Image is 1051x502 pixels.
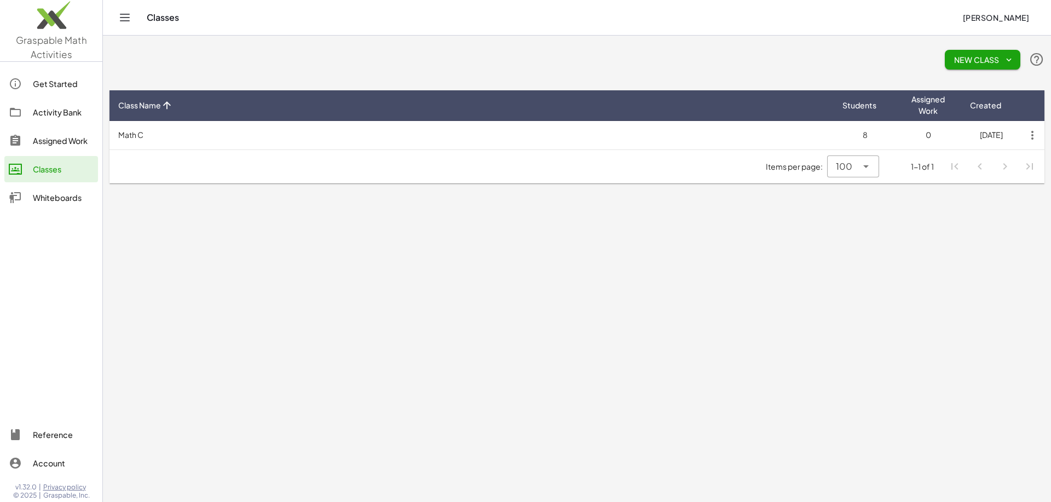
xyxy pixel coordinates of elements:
div: Reference [33,428,94,441]
span: Assigned Work [905,94,951,117]
a: Classes [4,156,98,182]
div: Whiteboards [33,191,94,204]
div: Activity Bank [33,106,94,119]
div: Classes [33,163,94,176]
a: Get Started [4,71,98,97]
span: | [39,483,41,492]
a: Whiteboards [4,184,98,211]
span: Graspable, Inc. [43,491,90,500]
button: [PERSON_NAME] [954,8,1038,27]
div: 1-1 of 1 [911,161,934,172]
span: Created [970,100,1001,111]
div: Get Started [33,77,94,90]
span: 100 [836,160,852,173]
span: New Class [954,55,1012,65]
a: Reference [4,422,98,448]
a: Assigned Work [4,128,98,154]
td: 8 [834,121,897,149]
span: Items per page: [766,161,827,172]
a: Privacy policy [43,483,90,492]
nav: Pagination Navigation [943,154,1042,180]
div: Assigned Work [33,134,94,147]
span: v1.32.0 [15,483,37,492]
a: Account [4,450,98,476]
td: [DATE] [960,121,1023,149]
span: 0 [926,130,931,140]
span: Graspable Math Activities [16,34,87,60]
span: © 2025 [13,491,37,500]
span: [PERSON_NAME] [962,13,1029,22]
button: New Class [945,50,1020,70]
span: | [39,491,41,500]
span: Students [842,100,876,111]
td: Math C [109,121,834,149]
a: Activity Bank [4,99,98,125]
span: Class Name [118,100,161,111]
button: Toggle navigation [116,9,134,26]
div: Account [33,457,94,470]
